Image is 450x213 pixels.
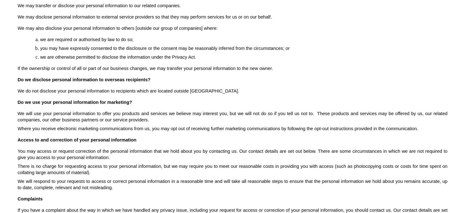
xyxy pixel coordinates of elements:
a: Complaints [18,196,43,201]
span: We do not disclose your personal information to recipients which are located outside [GEOGRAPHIC_... [18,88,239,93]
a: Do we use your personal information for marketing? [18,100,132,105]
a: we are otherwise permitted to disclose the information under the Privacy Act. [40,55,196,60]
span: You may access or request correction of the personal information that we hold about you by contac... [18,149,447,160]
a: you may have expressly consented to the disclosure or the consent may be reasonably inferred from... [40,46,290,51]
span: If the ownership or control of all or part of our business changes, we may transfer your personal... [18,66,273,71]
a: we are required or authorised by law to do so; [40,37,133,42]
a: Access to and correction of your personal information [18,137,137,142]
span: Where you receive electronic marketing communications from us, you may opt out of receiving furth... [18,126,418,131]
span: We will respond to your requests to access or correct personal information in a reasonable time a... [18,179,447,190]
a: Do we disclose personal information to overseas recipients? [18,77,151,82]
span: There is no charge for requesting access to your personal information, but we may require you to ... [18,164,447,175]
span: We may disclose personal information to external service providers so that they may perform servi... [18,14,272,19]
span: We will use your personal information to offer you products and services we believe may interest ... [18,111,447,122]
a: We may transfer or disclose your personal information to our related companies. [18,3,181,8]
span: We may also disclose your personal information to others [outside our group of companies] where: [18,26,218,31]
